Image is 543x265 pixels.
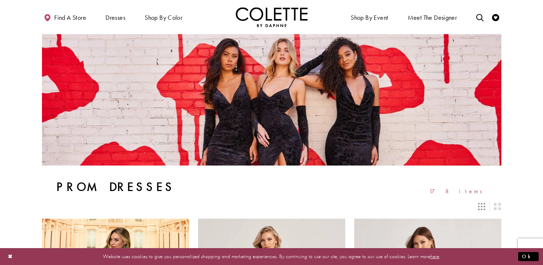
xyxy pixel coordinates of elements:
a: Visit Home Page [236,7,308,27]
button: Submit Dialog [518,252,539,261]
a: Toggle search [474,7,485,27]
a: Find a store [42,7,88,27]
span: Shop By Event [351,14,388,21]
span: 178 items [429,188,487,194]
span: Switch layout to 3 columns [478,203,485,210]
button: Close Dialog [4,250,17,263]
img: Colette by Daphne [236,7,308,27]
span: Shop By Event [349,7,390,27]
a: here [430,253,439,260]
p: Website uses cookies to give you personalized shopping and marketing experiences. By continuing t... [52,252,491,261]
span: Meet the designer [408,14,457,21]
h1: Prom Dresses [56,180,175,194]
span: Shop by color [143,7,184,27]
span: Switch layout to 2 columns [494,203,501,210]
span: Dresses [106,14,125,21]
a: Check Wishlist [490,7,501,27]
span: Find a store [54,14,86,21]
div: Layout Controls [38,199,506,214]
span: Shop by color [145,14,182,21]
span: Dresses [104,7,127,27]
a: Meet the designer [406,7,459,27]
